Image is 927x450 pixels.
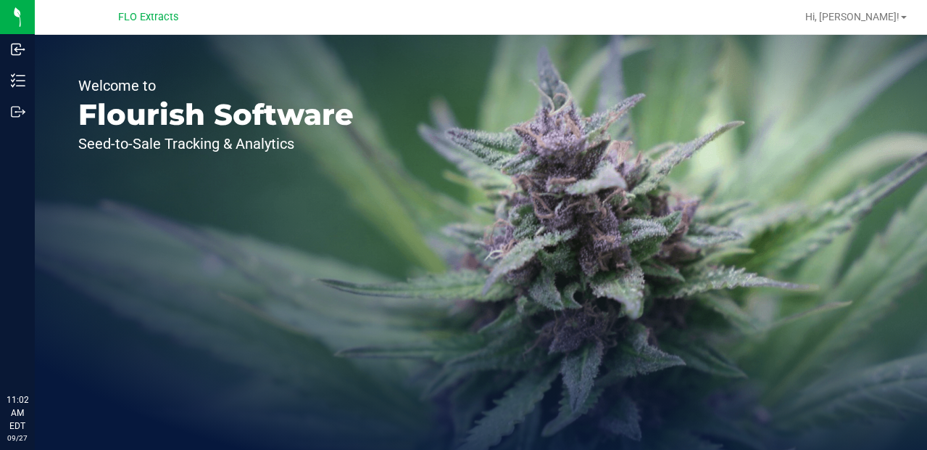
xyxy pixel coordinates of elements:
span: Hi, [PERSON_NAME]! [805,11,899,22]
p: Welcome to [78,78,354,93]
p: Seed-to-Sale Tracking & Analytics [78,136,354,151]
inline-svg: Outbound [11,105,25,119]
p: Flourish Software [78,100,354,129]
iframe: Resource center unread badge [43,332,60,349]
inline-svg: Inbound [11,42,25,57]
span: FLO Extracts [118,11,178,23]
p: 11:02 AM EDT [7,393,28,433]
inline-svg: Inventory [11,73,25,88]
iframe: Resource center [14,334,58,377]
p: 09/27 [7,433,28,443]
